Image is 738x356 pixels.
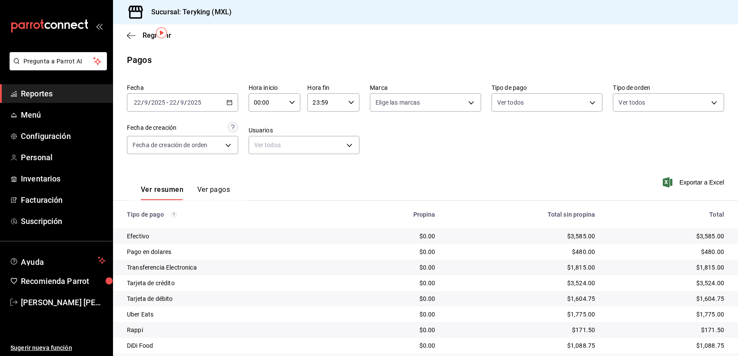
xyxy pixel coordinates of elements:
span: - [166,99,168,106]
label: Hora inicio [249,85,301,91]
label: Marca [370,85,481,91]
div: $171.50 [609,326,724,334]
div: Transferencia Electronica [127,263,342,272]
span: / [177,99,180,106]
input: -- [169,99,177,106]
div: $3,585.00 [609,232,724,241]
h3: Sucursal: Teryking (MXL) [144,7,232,17]
div: $3,524.00 [609,279,724,287]
span: Menú [21,109,106,121]
div: $1,815.00 [449,263,595,272]
input: -- [180,99,184,106]
span: / [184,99,187,106]
div: $0.00 [356,263,435,272]
img: Tooltip marker [156,27,167,38]
span: Pregunta a Parrot AI [23,57,93,66]
div: DiDi Food [127,341,342,350]
div: navigation tabs [141,185,230,200]
span: Personal [21,152,106,163]
span: Inventarios [21,173,106,185]
span: Sugerir nueva función [10,343,106,353]
span: Elige las marcas [376,98,420,107]
div: $3,585.00 [449,232,595,241]
div: $0.00 [356,310,435,319]
span: Ayuda [21,255,94,266]
div: Propina [356,211,435,218]
a: Pregunta a Parrot AI [6,63,107,72]
div: $1,604.75 [449,294,595,303]
input: -- [133,99,141,106]
span: Regresar [143,31,171,40]
div: $171.50 [449,326,595,334]
button: open_drawer_menu [96,23,103,30]
div: $0.00 [356,247,435,256]
div: $0.00 [356,341,435,350]
svg: Los pagos realizados con Pay y otras terminales son montos brutos. [171,211,177,218]
div: $1,775.00 [449,310,595,319]
div: Fecha de creación [127,123,176,132]
div: Uber Eats [127,310,342,319]
label: Tipo de pago [492,85,603,91]
span: Suscripción [21,215,106,227]
div: Total sin propina [449,211,595,218]
span: Configuración [21,130,106,142]
div: $0.00 [356,294,435,303]
div: Ver todos [249,136,360,154]
input: ---- [187,99,202,106]
div: $3,524.00 [449,279,595,287]
label: Usuarios [249,127,360,133]
div: Efectivo [127,232,342,241]
button: Ver resumen [141,185,183,200]
div: Tarjeta de débito [127,294,342,303]
div: $1,815.00 [609,263,724,272]
div: Tarjeta de crédito [127,279,342,287]
div: Total [609,211,724,218]
div: Rappi [127,326,342,334]
span: Facturación [21,194,106,206]
div: $1,088.75 [609,341,724,350]
div: $480.00 [449,247,595,256]
span: Fecha de creación de orden [133,141,207,149]
div: Tipo de pago [127,211,342,218]
span: Recomienda Parrot [21,275,106,287]
button: Ver pagos [197,185,230,200]
div: $1,604.75 [609,294,724,303]
span: [PERSON_NAME] [PERSON_NAME] [21,297,106,308]
div: $0.00 [356,232,435,241]
span: / [141,99,144,106]
button: Pregunta a Parrot AI [10,52,107,70]
div: Pagos [127,53,152,66]
span: Ver todos [618,98,645,107]
div: $480.00 [609,247,724,256]
span: Ver todos [497,98,524,107]
span: / [148,99,151,106]
div: $0.00 [356,279,435,287]
div: $0.00 [356,326,435,334]
button: Exportar a Excel [665,177,724,188]
input: ---- [151,99,166,106]
label: Tipo de orden [613,85,724,91]
label: Fecha [127,85,238,91]
div: Pago en dolares [127,247,342,256]
input: -- [144,99,148,106]
label: Hora fin [307,85,359,91]
div: $1,775.00 [609,310,724,319]
button: Regresar [127,31,171,40]
span: Reportes [21,88,106,99]
div: $1,088.75 [449,341,595,350]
